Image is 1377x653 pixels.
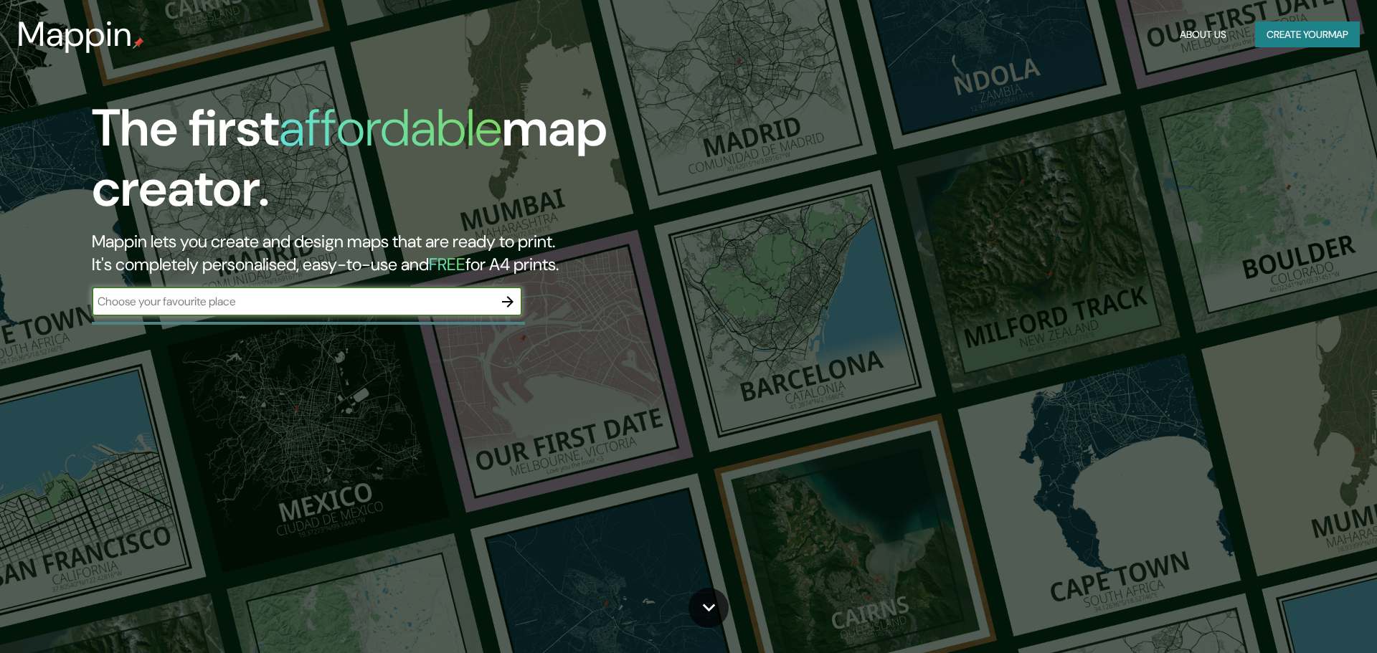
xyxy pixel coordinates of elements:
button: About Us [1174,22,1232,48]
button: Create yourmap [1255,22,1360,48]
h3: Mappin [17,14,133,54]
img: mappin-pin [133,37,144,49]
input: Choose your favourite place [92,293,493,310]
h5: FREE [429,253,465,275]
h1: affordable [279,95,502,161]
h2: Mappin lets you create and design maps that are ready to print. It's completely personalised, eas... [92,230,780,276]
h1: The first map creator. [92,98,780,230]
